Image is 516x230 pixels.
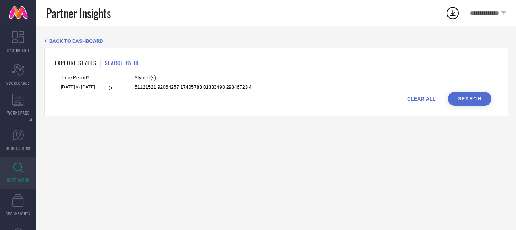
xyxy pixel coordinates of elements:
[7,47,29,53] span: DASHBOARD
[105,59,139,67] h1: SEARCH BY ID
[135,75,252,81] span: Style Id(s)
[135,83,252,92] input: Enter comma separated style ids e.g. 12345, 67890
[407,96,436,102] span: CLEAR ALL
[46,5,111,21] span: Partner Insights
[55,59,96,67] h1: EXPLORE STYLES
[61,83,117,91] input: Select time period
[445,6,460,20] div: Open download list
[49,38,103,44] span: BACK TO DASHBOARD
[61,75,117,81] span: Time Period*
[6,80,30,86] span: SCORECARDS
[7,177,29,183] span: INSPIRATION
[6,145,31,151] span: SUGGESTIONS
[7,110,29,116] span: WORKSPACE
[448,92,491,106] button: Search
[44,38,508,44] div: Back TO Dashboard
[6,211,31,217] span: CDC INSIGHTS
